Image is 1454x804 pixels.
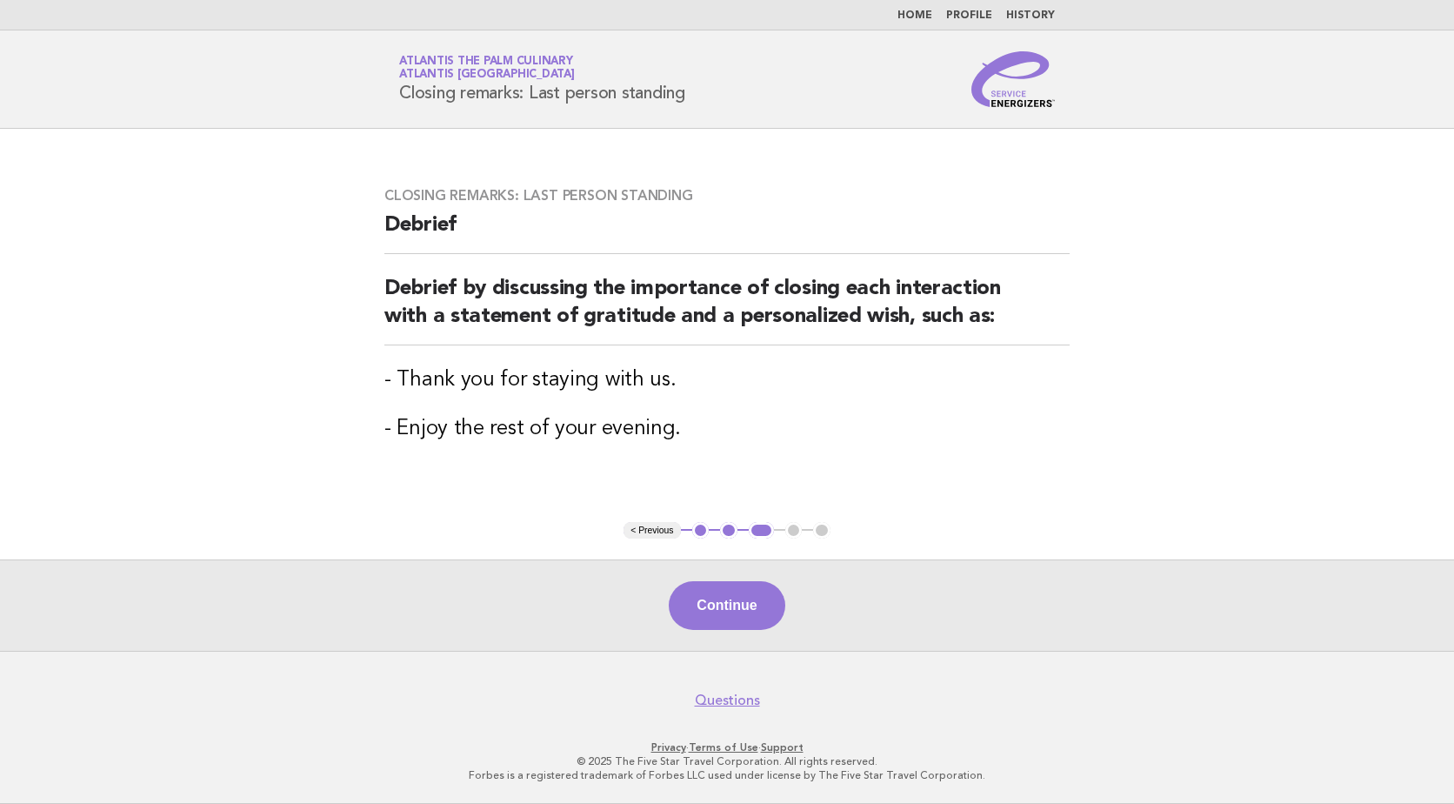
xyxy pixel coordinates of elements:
button: 3 [749,522,774,539]
img: Service Energizers [971,51,1055,107]
a: Atlantis The Palm CulinaryAtlantis [GEOGRAPHIC_DATA] [399,56,575,80]
button: 2 [720,522,737,539]
p: Forbes is a registered trademark of Forbes LLC used under license by The Five Star Travel Corpora... [195,768,1259,782]
a: Terms of Use [689,741,758,754]
h3: - Enjoy the rest of your evening. [384,415,1070,443]
a: Questions [695,692,760,709]
h2: Debrief by discussing the importance of closing each interaction with a statement of gratitude an... [384,275,1070,345]
a: Profile [946,10,992,21]
button: Continue [669,581,784,630]
button: < Previous [624,522,680,539]
p: © 2025 The Five Star Travel Corporation. All rights reserved. [195,754,1259,768]
span: Atlantis [GEOGRAPHIC_DATA] [399,70,575,81]
h3: - Thank you for staying with us. [384,366,1070,394]
a: Support [761,741,804,754]
h3: Closing remarks: Last person standing [384,187,1070,204]
a: Privacy [651,741,686,754]
p: · · [195,740,1259,754]
h1: Closing remarks: Last person standing [399,57,685,102]
button: 1 [692,522,710,539]
a: Home [897,10,932,21]
a: History [1006,10,1055,21]
h2: Debrief [384,211,1070,254]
